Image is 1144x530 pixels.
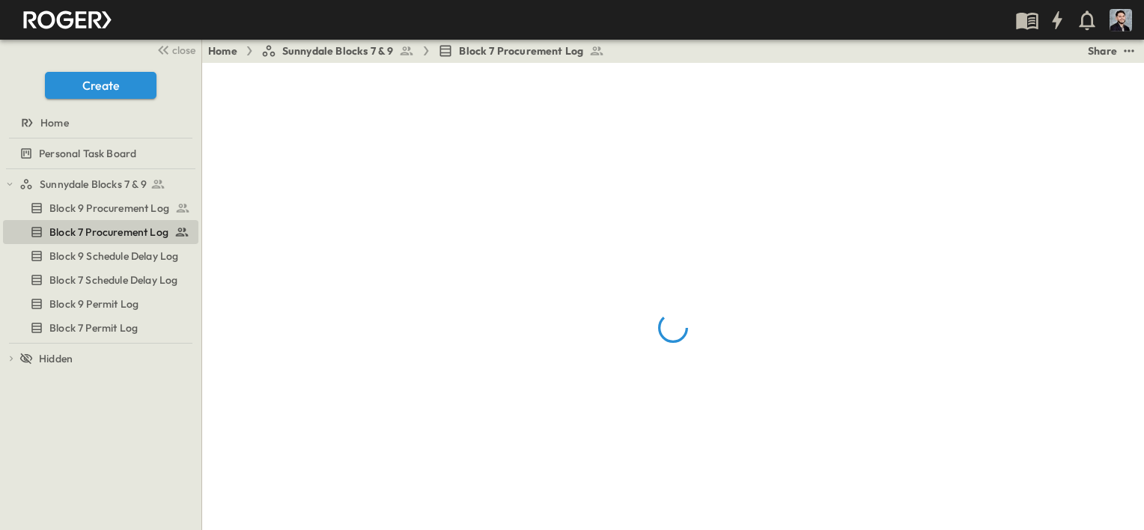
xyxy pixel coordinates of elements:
div: Block 7 Procurement Logtest [3,220,198,244]
a: Personal Task Board [3,143,195,164]
a: Block 7 Procurement Log [438,43,604,58]
a: Block 7 Permit Log [3,317,195,338]
span: Sunnydale Blocks 7 & 9 [40,177,147,192]
a: Block 7 Schedule Delay Log [3,269,195,290]
button: test [1120,42,1138,60]
div: Block 9 Procurement Logtest [3,196,198,220]
span: Hidden [39,351,73,366]
div: Personal Task Boardtest [3,141,198,165]
span: Home [40,115,69,130]
div: Block 7 Schedule Delay Logtest [3,268,198,292]
span: Block 9 Procurement Log [49,201,169,216]
span: Block 7 Permit Log [49,320,138,335]
div: Sunnydale Blocks 7 & 9test [3,172,198,196]
a: Home [208,43,237,58]
button: close [150,39,198,60]
span: Block 7 Procurement Log [459,43,583,58]
span: Sunnydale Blocks 7 & 9 [282,43,394,58]
a: Block 7 Procurement Log [3,222,195,243]
a: Home [3,112,195,133]
span: Block 9 Schedule Delay Log [49,249,178,264]
span: Block 9 Permit Log [49,296,139,311]
a: Block 9 Schedule Delay Log [3,246,195,266]
span: Block 7 Schedule Delay Log [49,272,177,287]
div: Share [1088,43,1117,58]
img: Profile Picture [1110,9,1132,31]
span: Block 7 Procurement Log [49,225,168,240]
span: close [172,43,195,58]
div: Block 7 Permit Logtest [3,316,198,340]
a: Block 9 Permit Log [3,293,195,314]
button: Create [45,72,156,99]
span: Personal Task Board [39,146,136,161]
div: Block 9 Permit Logtest [3,292,198,316]
nav: breadcrumbs [208,43,613,58]
a: Block 9 Procurement Log [3,198,195,219]
a: Sunnydale Blocks 7 & 9 [19,174,195,195]
div: Block 9 Schedule Delay Logtest [3,244,198,268]
a: Sunnydale Blocks 7 & 9 [261,43,415,58]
